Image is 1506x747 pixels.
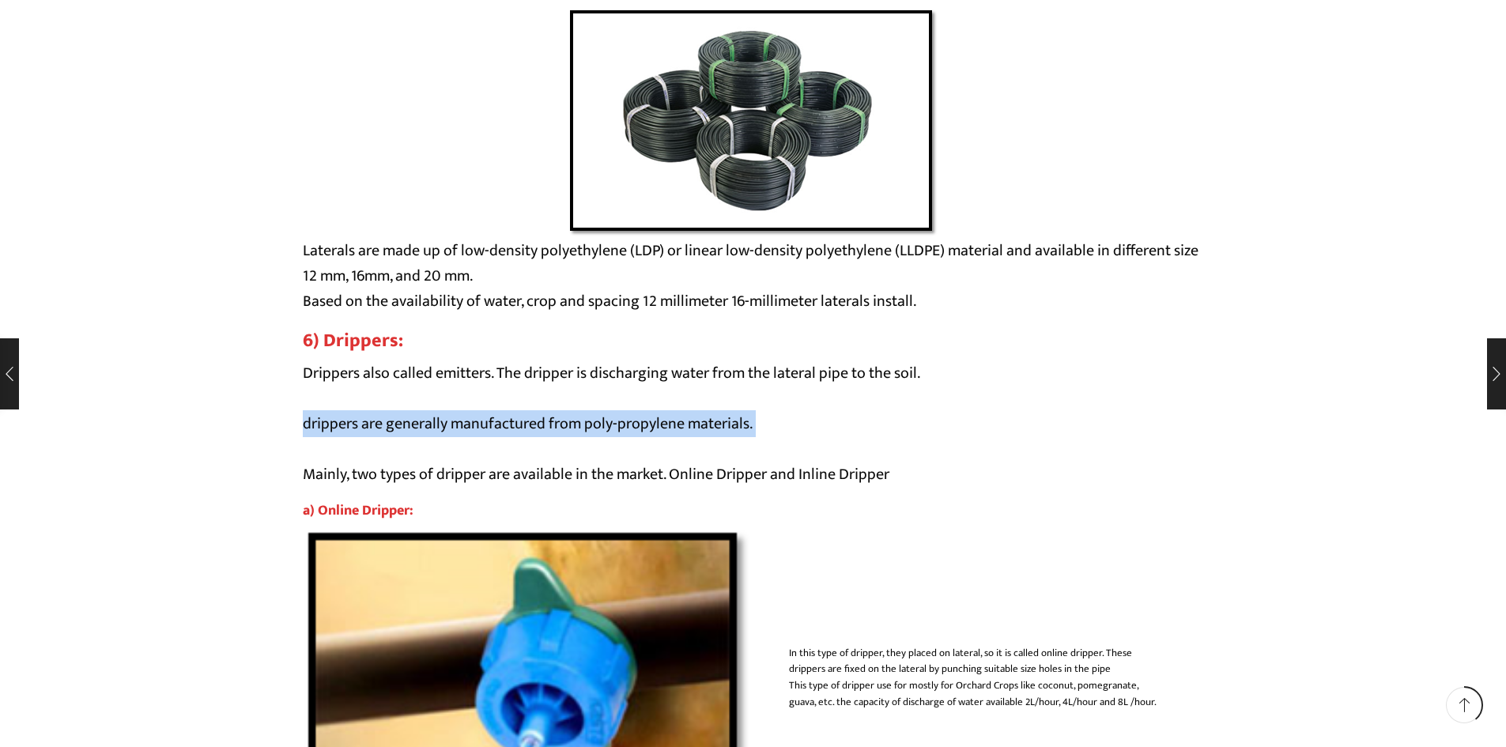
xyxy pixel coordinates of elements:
img: Laterals [568,8,939,238]
h3: 6) Drippers: [303,330,1204,353]
p: Drippers also called emitters. The dripper is discharging water from the lateral pipe to the soil... [303,360,1204,487]
h4: a) Online Dripper: [303,503,1204,520]
p: Laterals are made up of low-density polyethylene (LDP) or linear low-density polyethylene (LLDPE)... [303,238,1204,314]
p: In this type of dripper, they placed on lateral, so it is called online dripper. These drippers a... [789,645,1168,711]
